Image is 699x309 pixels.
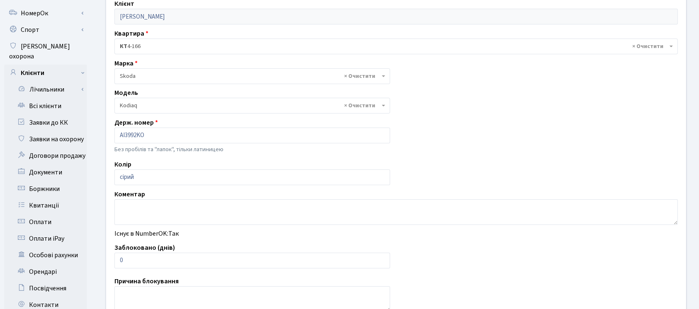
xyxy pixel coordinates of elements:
[114,118,158,128] label: Держ. номер
[4,164,87,181] a: Документи
[4,38,87,65] a: [PERSON_NAME] охорона
[4,114,87,131] a: Заявки до КК
[10,81,87,98] a: Лічильники
[114,145,390,154] p: Без пробілів та "лапок", тільки латиницею
[345,101,376,110] span: Видалити всі елементи
[4,263,87,280] a: Орендарі
[4,230,87,247] a: Оплати iPay
[4,197,87,214] a: Квитанції
[4,131,87,147] a: Заявки на охорону
[345,72,376,80] span: Видалити всі елементи
[114,189,145,199] label: Коментар
[120,42,667,51] span: <b>КТ</b>&nbsp;&nbsp;&nbsp;&nbsp;4-166
[4,65,87,81] a: Клієнти
[168,229,179,238] span: Так
[120,42,127,51] b: КТ
[120,101,380,110] span: Kodiaq
[114,159,131,169] label: Колір
[4,5,87,22] a: НомерОк
[114,58,138,68] label: Марка
[632,42,663,51] span: Видалити всі елементи
[4,247,87,263] a: Особові рахунки
[4,98,87,114] a: Всі клієнти
[114,39,678,54] span: <b>КТ</b>&nbsp;&nbsp;&nbsp;&nbsp;4-166
[114,243,175,253] label: Заблоковано (днів)
[4,214,87,230] a: Оплати
[108,229,684,239] div: Існує в NumberOK:
[4,147,87,164] a: Договори продажу
[114,68,390,84] span: Skoda
[4,280,87,297] a: Посвідчення
[114,88,138,98] label: Модель
[120,72,380,80] span: Skoda
[4,181,87,197] a: Боржники
[4,22,87,38] a: Спорт
[114,98,390,113] span: Kodiaq
[114,276,179,286] label: Причина блокування
[114,29,148,39] label: Квартира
